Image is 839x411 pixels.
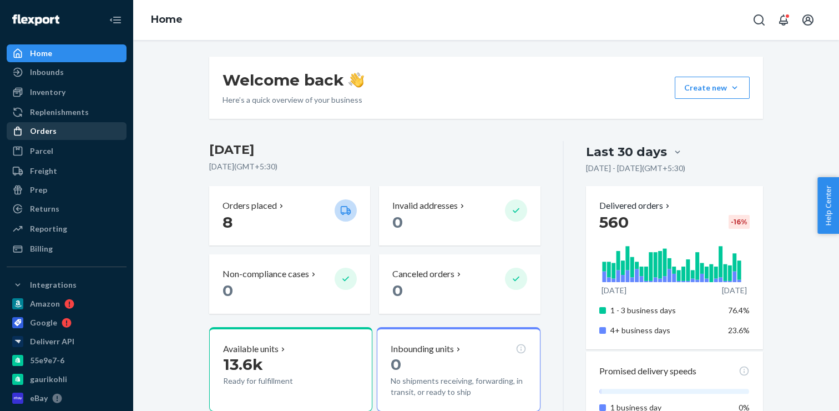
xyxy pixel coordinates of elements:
[209,161,540,172] p: [DATE] ( GMT+5:30 )
[392,268,454,280] p: Canceled orders
[586,143,667,161] div: Last 30 days
[7,370,127,388] a: gaurikohli
[30,374,67,385] div: gaurikohli
[223,199,277,212] p: Orders placed
[30,48,52,59] div: Home
[30,279,77,290] div: Integrations
[30,243,53,254] div: Billing
[30,298,60,309] div: Amazon
[797,9,819,31] button: Open account menu
[223,70,364,90] h1: Welcome back
[7,333,127,350] a: Deliverr API
[391,343,454,355] p: Inbounding units
[7,352,127,369] a: 55e9e7-6
[7,103,127,121] a: Replenishments
[675,77,750,99] button: Create new
[610,305,720,316] p: 1 - 3 business days
[348,72,364,88] img: hand-wave emoji
[7,295,127,313] a: Amazon
[7,276,127,294] button: Integrations
[748,9,770,31] button: Open Search Box
[379,254,540,314] button: Canceled orders 0
[391,375,526,398] p: No shipments receiving, forwarding, in transit, or ready to ship
[7,162,127,180] a: Freight
[772,9,795,31] button: Open notifications
[392,281,403,300] span: 0
[729,215,750,229] div: -16 %
[30,146,53,157] div: Parcel
[151,13,183,26] a: Home
[7,44,127,62] a: Home
[209,254,370,314] button: Non-compliance cases 0
[223,94,364,106] p: Here’s a quick overview of your business
[599,365,696,378] p: Promised delivery speeds
[7,314,127,332] a: Google
[30,317,57,328] div: Google
[223,375,326,387] p: Ready for fulfillment
[610,325,720,336] p: 4+ business days
[223,355,263,374] span: 13.6k
[104,9,127,31] button: Close Navigation
[728,325,750,335] span: 23.6%
[599,199,672,212] button: Delivered orders
[7,200,127,218] a: Returns
[379,186,540,245] button: Invalid addresses 0
[30,336,74,347] div: Deliverr API
[391,355,401,374] span: 0
[7,181,127,199] a: Prep
[7,83,127,101] a: Inventory
[7,122,127,140] a: Orders
[223,281,233,300] span: 0
[30,223,67,234] div: Reporting
[30,87,65,98] div: Inventory
[722,285,747,296] p: [DATE]
[599,213,629,232] span: 560
[392,199,458,212] p: Invalid addresses
[209,186,370,245] button: Orders placed 8
[30,107,89,118] div: Replenishments
[7,389,127,407] a: eBay
[7,240,127,258] a: Billing
[7,142,127,160] a: Parcel
[30,166,57,177] div: Freight
[209,141,540,159] h3: [DATE]
[30,203,59,214] div: Returns
[142,4,191,36] ol: breadcrumbs
[7,63,127,81] a: Inbounds
[223,343,279,355] p: Available units
[12,14,59,26] img: Flexport logo
[30,67,64,78] div: Inbounds
[728,305,750,315] span: 76.4%
[7,220,127,238] a: Reporting
[817,177,839,234] button: Help Center
[30,393,48,404] div: eBay
[586,163,685,174] p: [DATE] - [DATE] ( GMT+5:30 )
[30,126,57,137] div: Orders
[223,213,233,232] span: 8
[602,285,626,296] p: [DATE]
[223,268,309,280] p: Non-compliance cases
[30,184,47,196] div: Prep
[30,355,64,366] div: 55e9e7-6
[392,213,403,232] span: 0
